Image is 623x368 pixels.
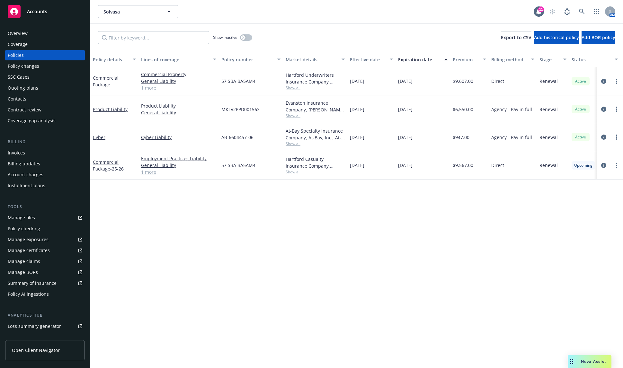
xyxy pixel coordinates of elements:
div: Stage [539,56,559,63]
a: Cyber Liability [141,134,216,141]
a: circleInformation [600,162,608,169]
a: General Liability [141,162,216,169]
a: 1 more [141,84,216,91]
a: more [613,77,620,85]
button: Lines of coverage [138,52,219,67]
span: Active [574,78,587,84]
div: Billing method [491,56,527,63]
button: Policy number [219,52,283,67]
div: Drag to move [568,355,576,368]
a: Manage claims [5,256,85,267]
div: Manage claims [8,256,40,267]
span: [DATE] [350,78,364,84]
span: Solvasa [103,8,159,15]
span: Accounts [27,9,47,14]
a: Overview [5,28,85,39]
a: Product Liability [93,106,128,112]
span: Show inactive [213,35,237,40]
span: 57 SBA BA5AM4 [221,78,255,84]
div: 11 [538,6,544,12]
button: Stage [537,52,569,67]
span: Show all [286,85,345,91]
a: Commercial Property [141,71,216,78]
span: Renewal [539,106,558,113]
a: Commercial Package [93,75,119,88]
div: SSC Cases [8,72,30,82]
div: Effective date [350,56,386,63]
div: Policies [8,50,24,60]
span: $9,567.00 [453,162,473,169]
div: Coverage gap analysis [8,116,56,126]
a: Report a Bug [561,5,574,18]
a: Manage certificates [5,245,85,256]
span: Show all [286,169,345,175]
span: [DATE] [398,134,413,141]
div: Analytics hub [5,312,85,319]
button: Effective date [347,52,396,67]
div: Policy AI ingestions [8,289,49,299]
button: Add historical policy [534,31,579,44]
button: Add BOR policy [582,31,615,44]
div: Lines of coverage [141,56,209,63]
a: Billing updates [5,159,85,169]
div: Policy checking [8,223,40,234]
a: circleInformation [600,133,608,141]
span: Show all [286,141,345,146]
div: Policy details [93,56,129,63]
button: Market details [283,52,347,67]
a: Summary of insurance [5,278,85,288]
div: Manage exposures [8,234,49,245]
a: General Liability [141,109,216,116]
span: Renewal [539,134,558,141]
a: Manage files [5,213,85,223]
div: Hartford Casualty Insurance Company, Hartford Insurance Group [286,156,345,169]
a: Account charges [5,170,85,180]
div: Manage BORs [8,267,38,277]
div: Premium [453,56,479,63]
a: Manage exposures [5,234,85,245]
div: Installment plans [8,180,45,191]
a: Policy changes [5,61,85,71]
div: Account charges [8,170,43,180]
a: Commercial Package [93,159,124,172]
div: Market details [286,56,338,63]
a: Start snowing [546,5,559,18]
div: Manage certificates [8,245,50,256]
span: Renewal [539,78,558,84]
button: Nova Assist [568,355,611,368]
a: circleInformation [600,105,608,113]
a: more [613,105,620,113]
a: Quoting plans [5,83,85,93]
span: Active [574,134,587,140]
div: Contract review [8,105,41,115]
span: Open Client Navigator [12,347,60,354]
div: Summary of insurance [8,278,57,288]
span: Renewal [539,162,558,169]
span: Agency - Pay in full [491,106,532,113]
button: Expiration date [396,52,450,67]
input: Filter by keyword... [98,31,209,44]
a: Policies [5,50,85,60]
a: Installment plans [5,180,85,191]
div: Policy changes [8,61,39,71]
div: Billing updates [8,159,40,169]
button: Premium [450,52,489,67]
div: Manage files [8,213,35,223]
span: [DATE] [350,134,364,141]
span: [DATE] [350,162,364,169]
span: Upcoming [574,162,592,168]
span: AB-6604457-06 [221,134,254,141]
a: 1 more [141,169,216,175]
div: Status [572,56,611,63]
a: Switch app [590,5,603,18]
div: Overview [8,28,28,39]
a: Product Liability [141,102,216,109]
div: Contacts [8,94,26,104]
a: General Liability [141,78,216,84]
span: Nova Assist [581,359,606,364]
button: Solvasa [98,5,178,18]
span: - 25-26 [110,166,124,172]
a: Coverage gap analysis [5,116,85,126]
a: Coverage [5,39,85,49]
